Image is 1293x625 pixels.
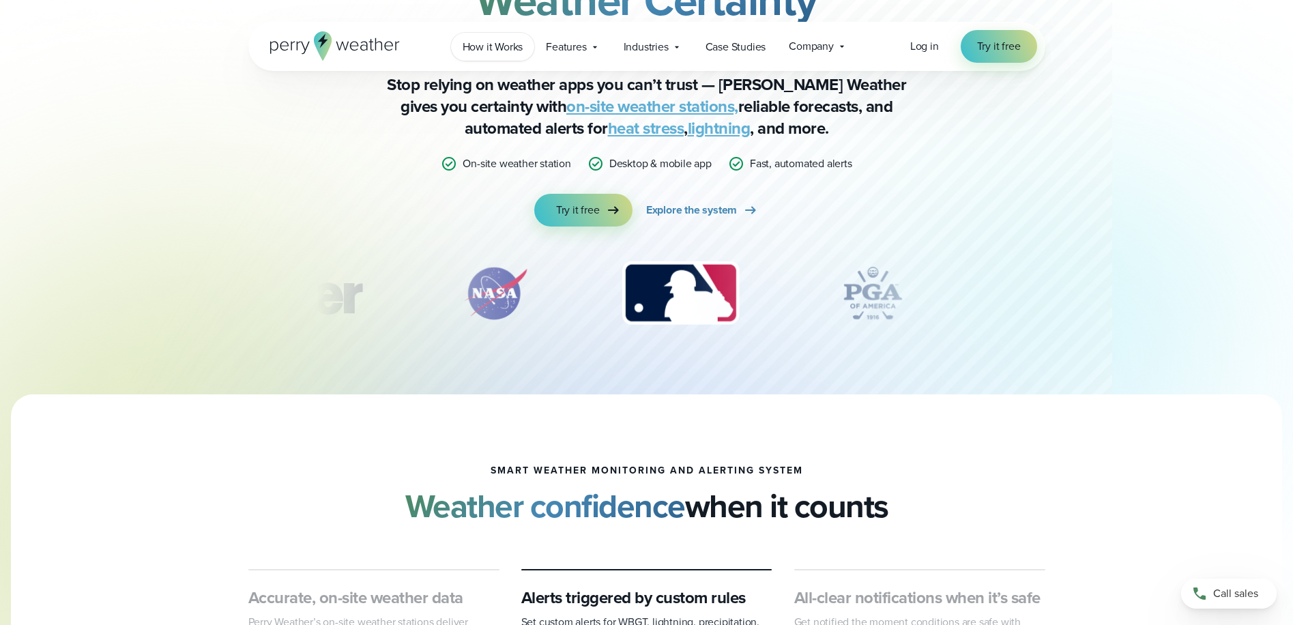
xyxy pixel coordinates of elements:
[374,74,920,139] p: Stop relying on weather apps you can’t trust — [PERSON_NAME] Weather gives you certainty with rel...
[317,259,977,334] div: slideshow
[624,39,669,55] span: Industries
[646,194,759,227] a: Explore the system
[546,39,586,55] span: Features
[1181,579,1277,609] a: Call sales
[448,259,543,328] img: NASA.svg
[491,465,803,476] h1: smart weather monitoring and alerting system
[566,94,738,119] a: on-site weather stations,
[534,194,633,227] a: Try it free
[750,156,852,172] p: Fast, automated alerts
[910,38,939,54] span: Log in
[818,259,927,328] img: PGA.svg
[405,487,888,525] h2: when it counts
[463,39,523,55] span: How it Works
[688,116,751,141] a: lightning
[188,259,381,328] div: 1 of 12
[1213,585,1258,602] span: Call sales
[521,587,772,609] h3: Alerts triggered by custom rules
[463,156,570,172] p: On-site weather station
[608,116,684,141] a: heat stress
[961,30,1037,63] a: Try it free
[405,482,685,530] strong: Weather confidence
[694,33,778,61] a: Case Studies
[451,33,535,61] a: How it Works
[448,259,543,328] div: 2 of 12
[609,156,712,172] p: Desktop & mobile app
[794,587,1045,609] h3: All-clear notifications when it’s safe
[609,259,753,328] div: 3 of 12
[977,38,1021,55] span: Try it free
[248,587,499,609] h3: Accurate, on-site weather data
[646,202,737,218] span: Explore the system
[188,259,381,328] img: Turner-Construction_1.svg
[706,39,766,55] span: Case Studies
[818,259,927,328] div: 4 of 12
[556,202,600,218] span: Try it free
[789,38,834,55] span: Company
[910,38,939,55] a: Log in
[609,259,753,328] img: MLB.svg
